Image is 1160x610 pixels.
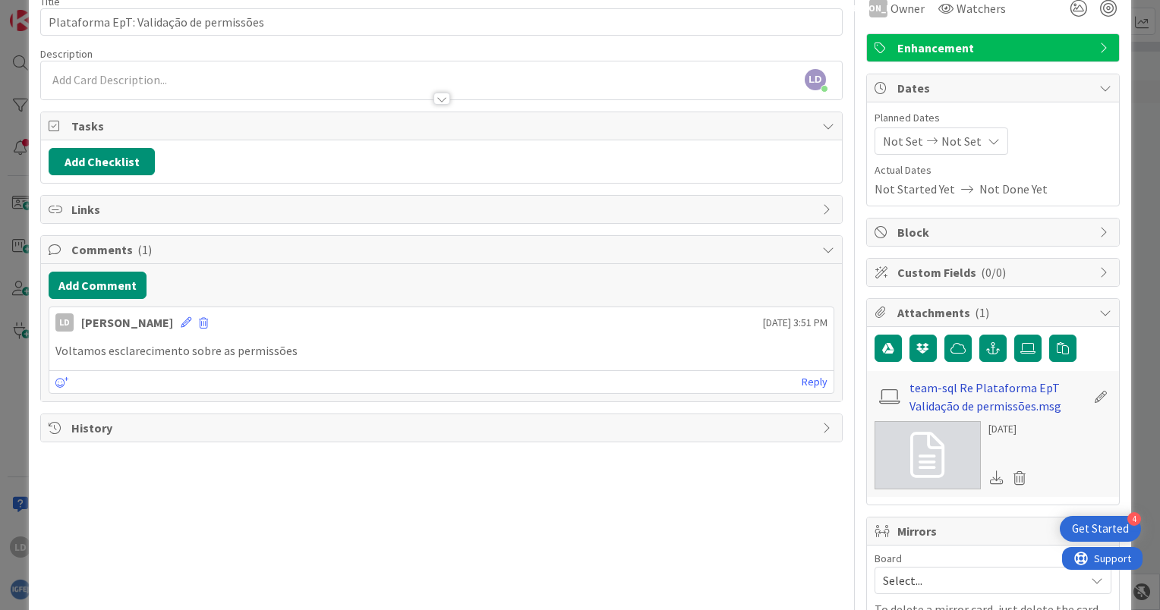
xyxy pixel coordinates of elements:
span: Tasks [71,117,815,135]
a: Reply [802,373,827,391]
button: Add Checklist [49,148,155,175]
div: [DATE] [988,421,1032,437]
span: ( 0/0 ) [981,265,1006,280]
span: Not Done Yet [979,180,1048,198]
span: Attachments [897,303,1092,322]
a: team-sql Re Plataforma EpT Validação de permissões.msg [909,379,1086,415]
span: Description [40,47,93,61]
span: ( 1 ) [975,305,989,320]
div: Open Get Started checklist, remaining modules: 4 [1060,516,1141,542]
span: Not Set [941,132,982,150]
span: LD [805,69,826,90]
span: [DATE] 3:51 PM [763,315,827,331]
span: Board [875,553,902,564]
span: Enhancement [897,39,1092,57]
span: Custom Fields [897,263,1092,281]
span: Support [32,2,69,20]
button: Add Comment [49,272,147,299]
span: Planned Dates [875,110,1111,126]
span: Actual Dates [875,162,1111,178]
p: Voltamos esclarecimento sobre as permissões [55,342,827,360]
div: LD [55,313,74,332]
span: Not Started Yet [875,180,955,198]
input: type card name here... [40,8,843,36]
span: Not Set [883,132,923,150]
span: Select... [883,570,1077,591]
div: 4 [1127,512,1141,526]
span: Mirrors [897,522,1092,540]
span: ( 1 ) [137,242,152,257]
div: Download [988,468,1005,488]
span: History [71,419,815,437]
div: Get Started [1072,521,1129,536]
span: Comments [71,241,815,259]
span: Links [71,200,815,219]
span: Block [897,223,1092,241]
div: [PERSON_NAME] [81,313,173,332]
span: Dates [897,79,1092,97]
